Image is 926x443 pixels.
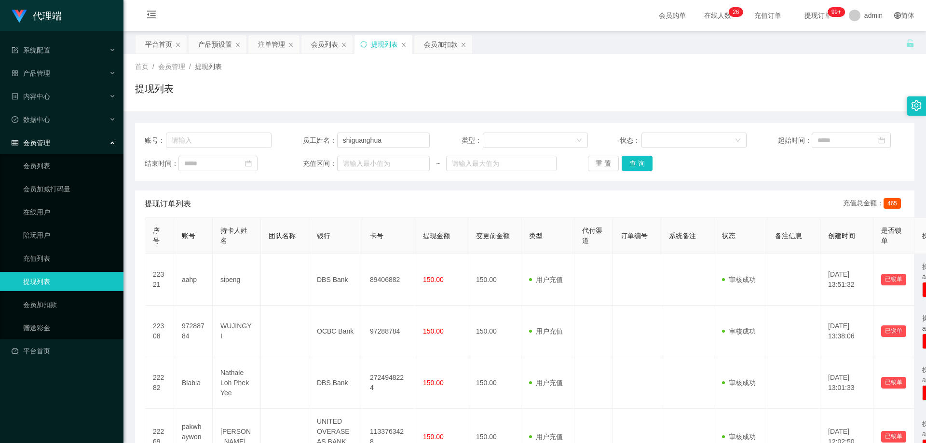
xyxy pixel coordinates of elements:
[145,35,172,54] div: 平台首页
[258,35,285,54] div: 注单管理
[722,379,756,387] span: 审核成功
[337,156,430,171] input: 请输入最小值为
[23,202,116,222] a: 在线用户
[12,12,62,19] a: 代理端
[800,12,836,19] span: 提现订单
[12,116,18,123] i: 图标: check-circle-o
[881,274,906,285] button: 已锁单
[145,306,174,357] td: 22308
[12,341,116,361] a: 图标: dashboard平台首页
[12,93,18,100] i: 图标: profile
[23,226,116,245] a: 陪玩用户
[337,133,430,148] input: 请输入
[23,295,116,314] a: 会员加扣款
[23,179,116,199] a: 会员加减打码量
[12,139,50,147] span: 会员管理
[461,42,466,48] i: 图标: close
[23,249,116,268] a: 充值列表
[722,232,735,240] span: 状态
[468,357,521,409] td: 150.00
[309,254,362,306] td: DBS Bank
[878,137,885,144] i: 图标: calendar
[828,232,855,240] span: 创建时间
[423,327,444,335] span: 150.00
[576,137,582,144] i: 图标: down
[371,35,398,54] div: 提现列表
[775,232,802,240] span: 备注信息
[309,306,362,357] td: OCBC Bank
[269,232,296,240] span: 团队名称
[362,357,415,409] td: 2724948224
[245,160,252,167] i: 图标: calendar
[198,35,232,54] div: 产品预设置
[749,12,786,19] span: 充值订单
[12,47,18,54] i: 图标: form
[423,276,444,283] span: 150.00
[12,10,27,23] img: logo.9652507e.png
[843,198,905,210] div: 充值总金额：
[529,327,563,335] span: 用户充值
[341,42,347,48] i: 图标: close
[174,254,213,306] td: aahp
[213,306,261,357] td: WUJINGYI
[881,325,906,337] button: 已锁单
[303,135,337,146] span: 员工姓名：
[828,7,845,17] sup: 1163
[317,232,330,240] span: 银行
[174,306,213,357] td: 97288784
[906,39,914,48] i: 图标: unlock
[820,357,873,409] td: [DATE] 13:01:33
[820,254,873,306] td: [DATE] 13:51:32
[158,63,185,70] span: 会员管理
[881,227,901,244] span: 是否锁单
[820,306,873,357] td: [DATE] 13:38:06
[135,0,168,31] i: 图标: menu-fold
[468,306,521,357] td: 150.00
[733,7,736,17] p: 2
[182,232,195,240] span: 账号
[370,232,383,240] span: 卡号
[884,198,901,209] span: 465
[881,377,906,389] button: 已锁单
[722,433,756,441] span: 审核成功
[588,156,619,171] button: 重 置
[145,159,178,169] span: 结束时间：
[12,46,50,54] span: 系统配置
[235,42,241,48] i: 图标: close
[620,135,641,146] span: 状态：
[722,276,756,283] span: 审核成功
[174,357,213,409] td: Blabla
[423,379,444,387] span: 150.00
[423,433,444,441] span: 150.00
[303,159,337,169] span: 充值区间：
[288,42,294,48] i: 图标: close
[529,433,563,441] span: 用户充值
[362,306,415,357] td: 97288784
[468,254,521,306] td: 150.00
[309,357,362,409] td: DBS Bank
[135,81,174,96] h1: 提现列表
[529,276,563,283] span: 用户充值
[430,159,446,169] span: ~
[529,379,563,387] span: 用户充值
[213,254,261,306] td: sipeng
[360,41,367,48] i: 图标: sync
[736,7,739,17] p: 6
[729,7,743,17] sup: 26
[446,156,556,171] input: 请输入最大值为
[145,254,174,306] td: 22321
[423,232,450,240] span: 提现金额
[462,135,483,146] span: 类型：
[189,63,191,70] span: /
[153,227,160,244] span: 序号
[881,431,906,443] button: 已锁单
[213,357,261,409] td: Nathale Loh Phek Yee
[582,227,602,244] span: 代付渠道
[166,133,272,148] input: 请输入
[12,139,18,146] i: 图标: table
[23,272,116,291] a: 提现列表
[401,42,407,48] i: 图标: close
[911,100,922,111] i: 图标: setting
[894,12,901,19] i: 图标: global
[622,156,653,171] button: 查 询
